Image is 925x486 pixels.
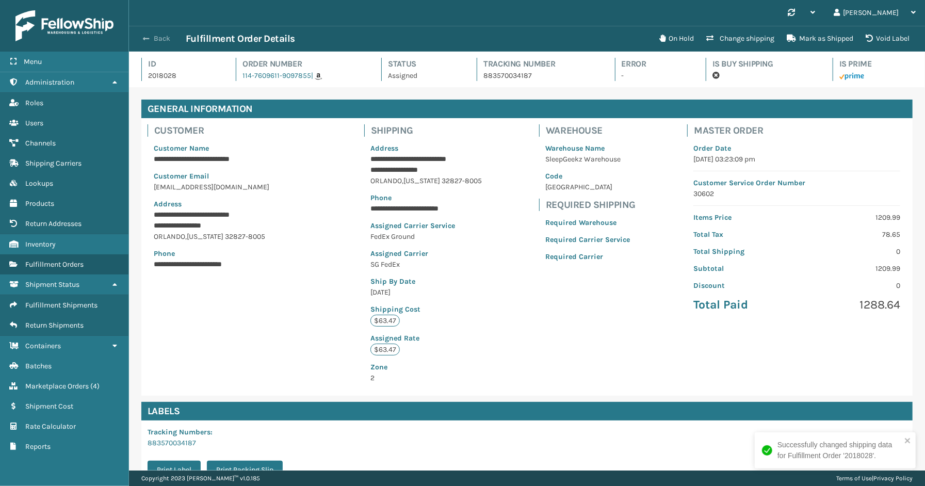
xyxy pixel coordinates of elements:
p: FedEx Ground [370,231,482,242]
p: 0 [803,280,900,291]
h4: Order Number [242,58,363,70]
span: Batches [25,362,52,370]
p: Phone [154,248,307,259]
i: On Hold [659,35,666,42]
span: Shipment Status [25,280,79,289]
h4: Shipping [371,124,488,137]
p: Customer Email [154,171,307,182]
p: Zone [370,362,482,372]
p: Assigned Carrier [370,248,482,259]
h4: Id [148,58,217,70]
span: , [402,176,403,185]
p: Copyright 2023 [PERSON_NAME]™ v 1.0.185 [141,471,260,486]
span: , [185,232,187,241]
h4: Labels [141,402,913,420]
span: 2 [370,362,482,382]
p: Ship By Date [370,276,482,287]
span: Fulfillment Orders [25,260,84,269]
span: Products [25,199,54,208]
span: Return Addresses [25,219,82,228]
span: Lookups [25,179,53,188]
button: Print Label [148,461,201,479]
p: 883570034187 [483,70,596,81]
p: Order Date [693,143,900,154]
i: VOIDLABEL [866,35,873,42]
p: Items Price [693,212,790,223]
span: [US_STATE] [403,176,440,185]
p: Phone [370,192,482,203]
p: Required Carrier [545,251,630,262]
button: Change shipping [700,28,781,49]
button: Mark as Shipped [781,28,859,49]
span: ORLANDO [154,232,185,241]
a: 883570034187 [148,439,196,447]
p: Assigned Carrier Service [370,220,482,231]
p: 2018028 [148,70,217,81]
span: Menu [24,57,42,66]
span: Return Shipments [25,321,84,330]
img: logo [15,10,113,41]
span: 32827-8005 [442,176,482,185]
p: Shipping Cost [370,304,482,315]
button: On Hold [653,28,700,49]
span: Tracking Numbers : [148,428,213,436]
i: Change shipping [706,35,713,42]
span: Marketplace Orders [25,382,89,391]
p: SleepGeekz Warehouse [545,154,630,165]
p: Customer Service Order Number [693,177,900,188]
h4: General Information [141,100,913,118]
a: 114-7609611-9097855 [242,71,311,80]
span: Shipping Carriers [25,159,82,168]
p: $63.47 [370,315,400,327]
p: Total Shipping [693,246,790,257]
h3: Fulfillment Order Details [186,33,295,45]
p: [DATE] [370,287,482,298]
p: 30602 [693,188,900,199]
span: Address [154,200,182,208]
h4: Is Buy Shipping [712,58,814,70]
span: Shipment Cost [25,402,73,411]
h4: Master Order [694,124,906,137]
span: ORLANDO [370,176,402,185]
span: [US_STATE] [187,232,223,241]
p: Assigned Rate [370,333,482,344]
span: Administration [25,78,74,87]
span: | [311,71,313,80]
div: Successfully changed shipping data for Fulfillment Order '2018028'. [777,440,901,461]
span: Users [25,119,43,127]
a: | [311,71,322,80]
span: Rate Calculator [25,422,76,431]
p: Discount [693,280,790,291]
p: Code [545,171,630,182]
span: Inventory [25,240,56,249]
p: [GEOGRAPHIC_DATA] [545,182,630,192]
p: [EMAIL_ADDRESS][DOMAIN_NAME] [154,182,307,192]
h4: Status [388,58,458,70]
p: 1209.99 [803,263,900,274]
p: Total Tax [693,229,790,240]
i: Mark as Shipped [787,35,796,42]
p: - [622,70,687,81]
p: Assigned [388,70,458,81]
span: Fulfillment Shipments [25,301,98,310]
p: Required Warehouse [545,217,630,228]
span: Reports [25,442,51,451]
span: Address [370,144,398,153]
button: Print Packing Slip [207,461,283,479]
p: Subtotal [693,263,790,274]
p: 0 [803,246,900,257]
h4: Customer [154,124,313,137]
h4: Warehouse [546,124,636,137]
p: Customer Name [154,143,307,154]
p: SG FedEx [370,259,482,270]
p: 1288.64 [803,297,900,313]
span: Roles [25,99,43,107]
h4: Tracking Number [483,58,596,70]
p: Warehouse Name [545,143,630,154]
p: 78.65 [803,229,900,240]
button: Back [138,34,186,43]
span: 32827-8005 [225,232,265,241]
span: Channels [25,139,56,148]
p: $63.47 [370,344,400,355]
button: Void Label [859,28,916,49]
